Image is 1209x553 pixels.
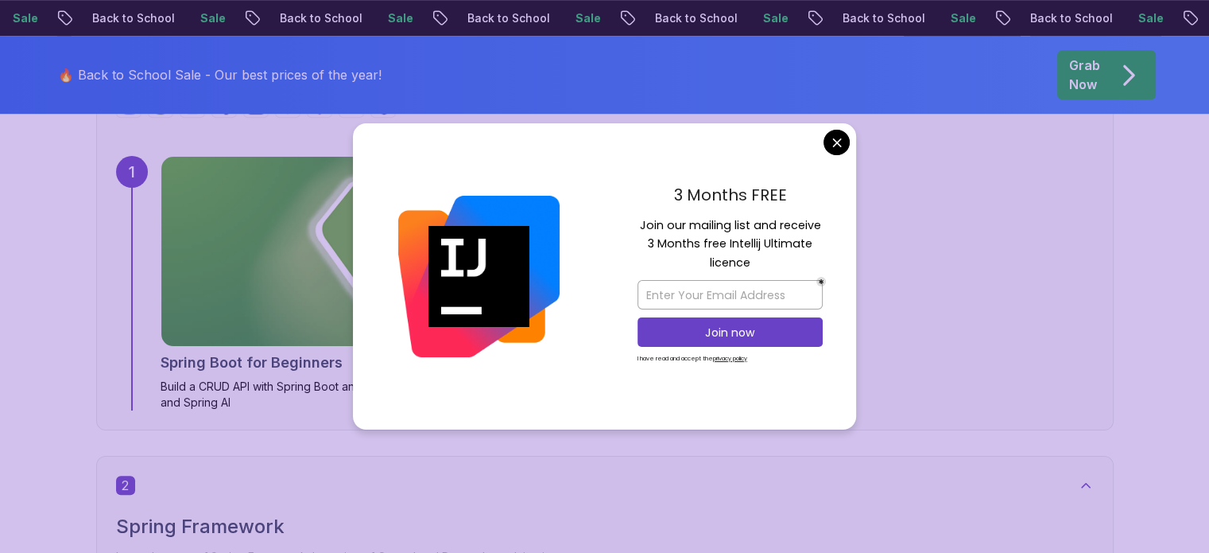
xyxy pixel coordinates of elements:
[451,10,559,26] p: Back to School
[184,10,234,26] p: Sale
[116,514,1094,539] h2: Spring Framework
[161,352,343,374] h2: Spring Boot for Beginners
[1013,10,1122,26] p: Back to School
[1122,10,1172,26] p: Sale
[116,476,135,495] span: 2
[161,156,618,411] a: Spring Boot for Beginners card1.67hNEWSpring Boot for BeginnersBuild a CRUD API with Spring Boot ...
[116,156,148,188] div: 1
[746,10,797,26] p: Sale
[559,10,610,26] p: Sale
[76,10,184,26] p: Back to School
[826,10,934,26] p: Back to School
[161,157,617,346] img: Spring Boot for Beginners card
[638,10,746,26] p: Back to School
[1069,56,1100,94] p: Grab Now
[161,379,618,411] p: Build a CRUD API with Spring Boot and PostgreSQL database using Spring Data JPA and Spring AI
[58,65,382,84] p: 🔥 Back to School Sale - Our best prices of the year!
[934,10,985,26] p: Sale
[371,10,422,26] p: Sale
[263,10,371,26] p: Back to School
